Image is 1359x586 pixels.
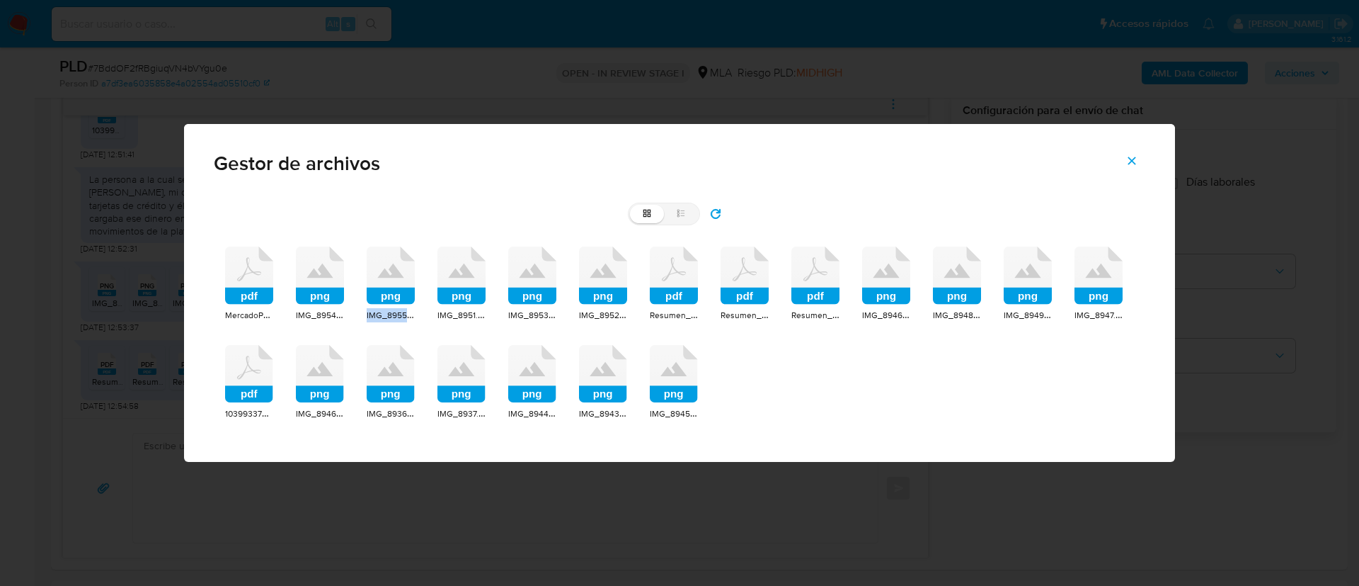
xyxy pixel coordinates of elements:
span: Gestor de archivos [214,154,1145,174]
span: IMG_8945.png [650,406,707,420]
div: pngIMG_8947.png [1074,247,1123,322]
span: IMG_8936.png [367,406,424,420]
div: pngIMG_8952.png [579,247,627,322]
div: pngIMG_8945.png [650,345,698,421]
span: IMG_8951.png [437,308,493,322]
button: refresh [700,203,731,225]
span: Resumen_20250830.pdf [791,308,886,322]
span: 1039933736.02.21-08-25.pdf [225,406,333,420]
span: IMG_8952.png [579,308,636,322]
div: pngIMG_8955.png [367,247,415,322]
div: pdfResumen_20250830.pdf [791,247,839,322]
div: pngIMG_8946.png [296,345,344,421]
span: IMG_8946.png [862,308,919,322]
div: pngIMG_8951.png [437,247,486,322]
div: pngIMG_8937.png [437,345,486,421]
span: IMG_8937.png [437,406,493,420]
span: IMG_8949.png [1004,308,1061,322]
span: IMG_8944.png [508,406,566,420]
span: Resumen_20250731.pdf [650,308,742,322]
span: IMG_8946.png [296,406,353,420]
span: IMG_8947.png [1074,308,1130,322]
span: IMG_8948.png [933,308,990,322]
div: pdfResumen_20250731.pdf [650,247,698,322]
span: Resumen_20250828.pdf [721,308,815,322]
div: pngIMG_8944.png [508,345,556,421]
div: pngIMG_8946.png [862,247,910,322]
button: Cerrar [1107,144,1157,178]
div: pngIMG_8949.png [1004,247,1052,322]
div: pdf1039933736.02.21-08-25.pdf [225,345,273,421]
div: pdfMercadoPago.pdf [225,247,273,322]
div: pngIMG_8953.png [508,247,556,322]
span: IMG_8954.png [296,308,353,322]
span: IMG_8955.png [367,308,424,322]
div: pngIMG_8948.png [933,247,981,322]
span: IMG_8953.png [508,308,566,322]
span: IMG_8943.png [579,406,636,420]
div: pngIMG_8954.png [296,247,344,322]
span: MercadoPago.pdf [225,308,292,322]
div: pngIMG_8936.png [367,345,415,421]
div: pngIMG_8943.png [579,345,627,421]
div: pdfResumen_20250828.pdf [721,247,769,322]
